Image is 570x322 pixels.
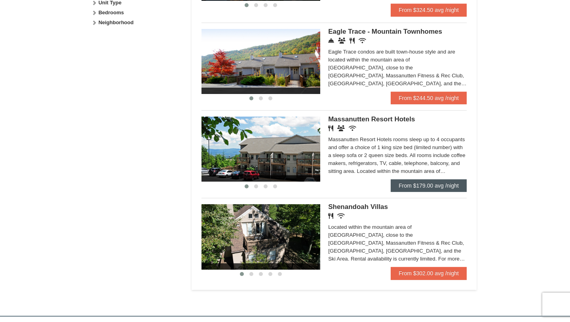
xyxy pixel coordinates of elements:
strong: Bedrooms [99,10,124,15]
strong: Neighborhood [99,19,134,25]
div: Eagle Trace condos are built town-house style and are located within the mountain area of [GEOGRA... [328,48,467,88]
i: Banquet Facilities [337,125,345,131]
i: Wireless Internet (free) [359,38,366,44]
i: Wireless Internet (free) [337,213,345,219]
i: Restaurant [328,125,333,131]
a: From $324.50 avg /night [391,4,467,16]
div: Located within the mountain area of [GEOGRAPHIC_DATA], close to the [GEOGRAPHIC_DATA], Massanutte... [328,223,467,263]
i: Concierge Desk [328,38,334,44]
div: Massanutten Resort Hotels rooms sleep up to 4 occupants and offer a choice of 1 king size bed (li... [328,136,467,175]
span: Massanutten Resort Hotels [328,115,415,123]
span: Shenandoah Villas [328,203,388,211]
a: From $244.50 avg /night [391,92,467,104]
a: From $302.00 avg /night [391,267,467,280]
i: Wireless Internet (free) [349,125,356,131]
i: Restaurant [350,38,355,44]
i: Conference Facilities [338,38,346,44]
i: Restaurant [328,213,333,219]
span: Eagle Trace - Mountain Townhomes [328,28,442,35]
a: From $179.00 avg /night [391,179,467,192]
